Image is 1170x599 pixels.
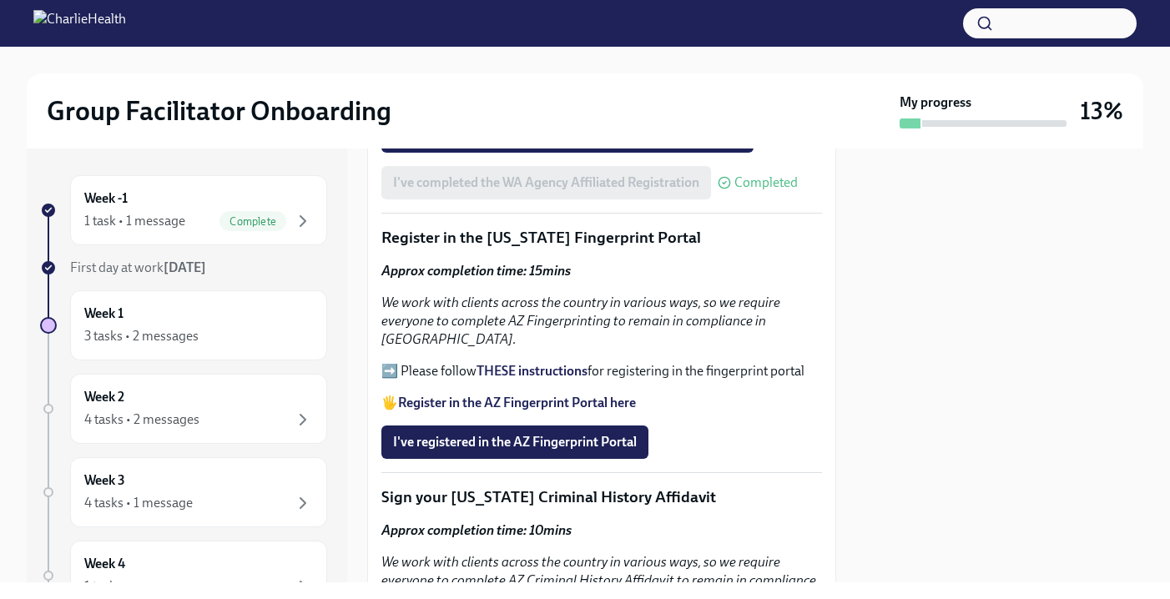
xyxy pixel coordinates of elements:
[84,388,124,406] h6: Week 2
[774,123,822,149] span: Completed
[84,471,125,490] h6: Week 3
[381,394,822,412] p: 🖐️
[33,10,126,37] img: CharlieHealth
[84,410,199,429] div: 4 tasks • 2 messages
[734,176,798,189] span: Completed
[40,259,327,277] a: First day at work[DATE]
[40,374,327,444] a: Week 24 tasks • 2 messages
[84,327,199,345] div: 3 tasks • 2 messages
[381,294,780,347] em: We work with clients across the country in various ways, so we require everyone to complete AZ Fi...
[164,259,206,275] strong: [DATE]
[40,175,327,245] a: Week -11 task • 1 messageComplete
[84,577,116,596] div: 1 task
[381,263,571,279] strong: Approx completion time: 15mins
[900,93,971,112] strong: My progress
[70,259,206,275] span: First day at work
[84,555,125,573] h6: Week 4
[393,434,637,451] span: I've registered in the AZ Fingerprint Portal
[47,94,391,128] h2: Group Facilitator Onboarding
[381,425,648,459] button: I've registered in the AZ Fingerprint Portal
[40,457,327,527] a: Week 34 tasks • 1 message
[1080,96,1123,126] h3: 13%
[84,305,124,323] h6: Week 1
[381,486,822,508] p: Sign your [US_STATE] Criminal History Affidavit
[84,189,128,208] h6: Week -1
[477,363,588,379] a: THESE instructions
[219,215,286,228] span: Complete
[40,290,327,360] a: Week 13 tasks • 2 messages
[84,212,185,230] div: 1 task • 1 message
[381,522,572,538] strong: Approx completion time: 10mins
[381,362,822,380] p: ➡️ Please follow for registering in the fingerprint portal
[84,494,193,512] div: 4 tasks • 1 message
[398,395,636,410] a: Register in the AZ Fingerprint Portal here
[381,227,822,249] p: Register in the [US_STATE] Fingerprint Portal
